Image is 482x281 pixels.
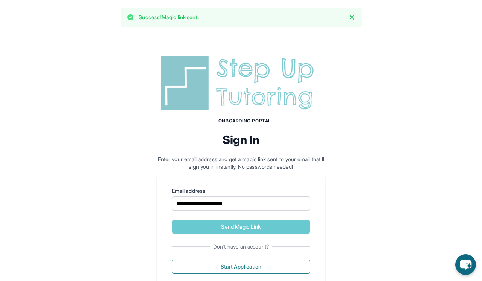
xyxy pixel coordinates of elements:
img: Step Up Tutoring horizontal logo [157,53,325,113]
h2: Sign In [157,133,325,147]
p: Success! Magic link sent. [139,14,199,21]
h1: Onboarding Portal [164,118,325,124]
p: Enter your email address and get a magic link sent to your email that'll sign you in instantly. N... [157,156,325,171]
button: chat-button [455,254,476,275]
button: Send Magic Link [172,220,310,234]
label: Email address [172,187,310,195]
button: Start Application [172,260,310,274]
span: Don't have an account? [210,243,272,250]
